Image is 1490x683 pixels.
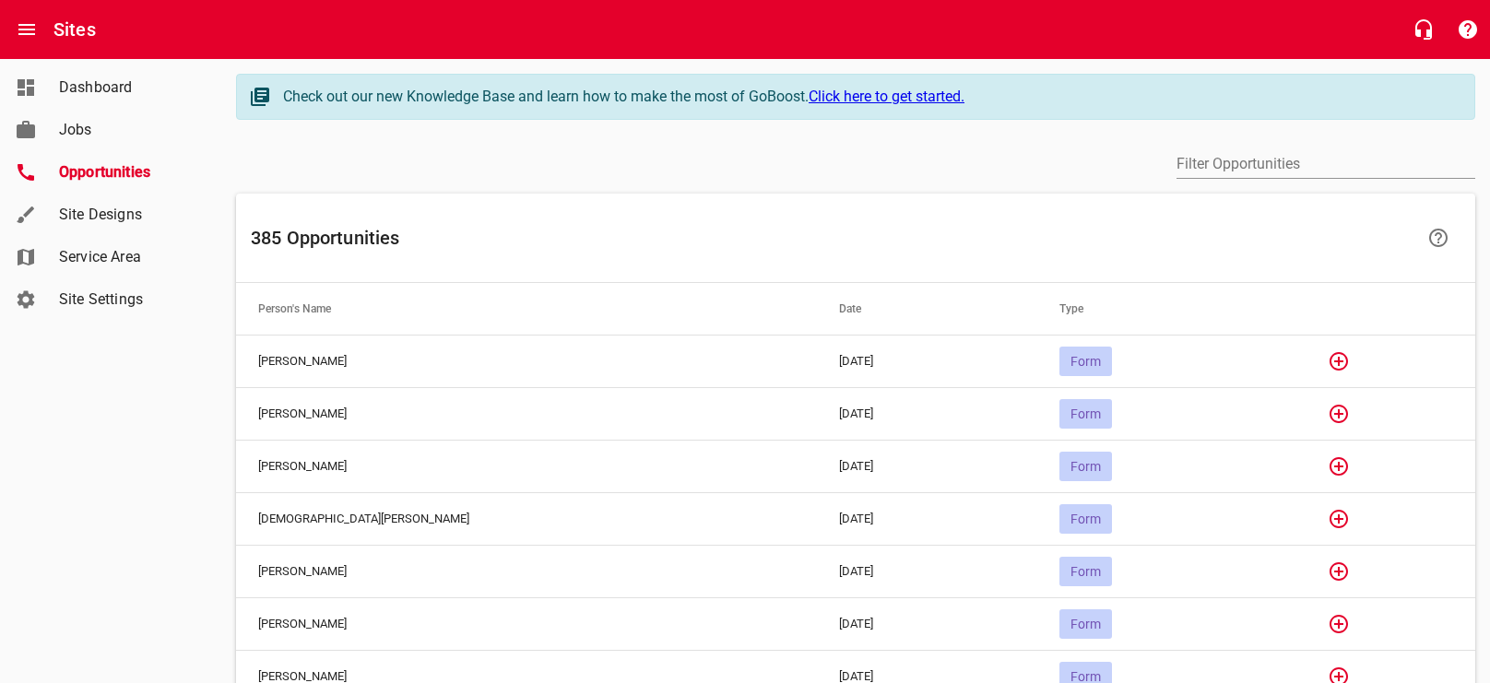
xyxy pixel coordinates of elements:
[817,492,1037,545] td: [DATE]
[251,223,1413,253] h6: 385 Opportunities
[817,597,1037,650] td: [DATE]
[817,335,1037,387] td: [DATE]
[59,119,199,141] span: Jobs
[1416,216,1460,260] a: Learn more about your Opportunities
[817,440,1037,492] td: [DATE]
[59,246,199,268] span: Service Area
[1059,354,1112,369] span: Form
[53,15,96,44] h6: Sites
[236,387,817,440] td: [PERSON_NAME]
[1059,512,1112,526] span: Form
[236,545,817,597] td: [PERSON_NAME]
[1059,459,1112,474] span: Form
[236,492,817,545] td: [DEMOGRAPHIC_DATA][PERSON_NAME]
[1059,617,1112,631] span: Form
[1059,347,1112,376] div: Form
[236,335,817,387] td: [PERSON_NAME]
[236,283,817,335] th: Person's Name
[59,161,199,183] span: Opportunities
[817,283,1037,335] th: Date
[1059,609,1112,639] div: Form
[1059,504,1112,534] div: Form
[1059,406,1112,421] span: Form
[817,545,1037,597] td: [DATE]
[236,597,817,650] td: [PERSON_NAME]
[1446,7,1490,52] button: Support Portal
[1401,7,1446,52] button: Live Chat
[1177,149,1475,179] input: Filter by author or content.
[817,387,1037,440] td: [DATE]
[283,86,1456,108] div: Check out our new Knowledge Base and learn how to make the most of GoBoost.
[1059,564,1112,579] span: Form
[1037,283,1295,335] th: Type
[809,88,964,105] a: Click here to get started.
[59,77,199,99] span: Dashboard
[1059,452,1112,481] div: Form
[236,440,817,492] td: [PERSON_NAME]
[59,204,199,226] span: Site Designs
[1059,557,1112,586] div: Form
[1059,399,1112,429] div: Form
[5,7,49,52] button: Open drawer
[59,289,199,311] span: Site Settings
